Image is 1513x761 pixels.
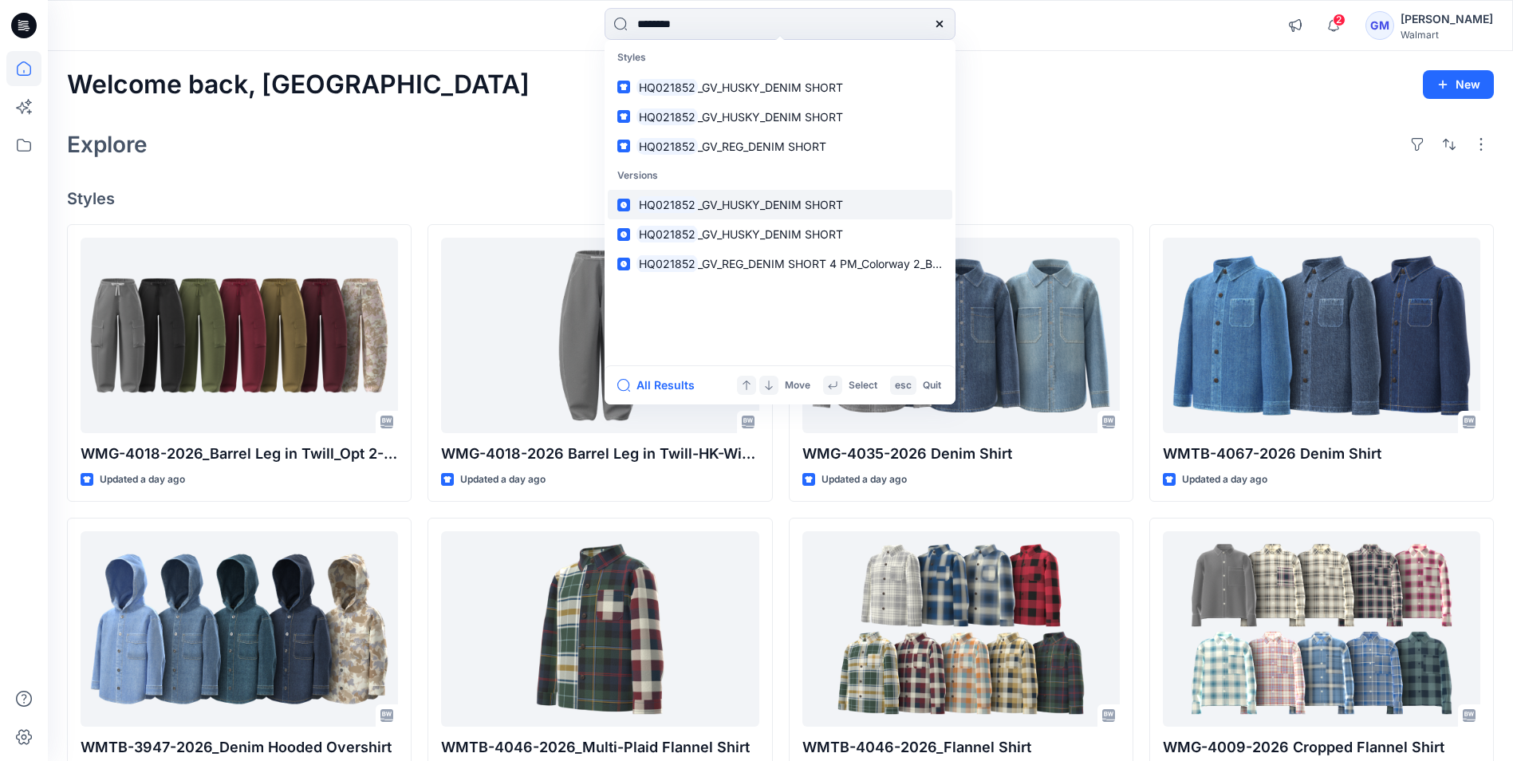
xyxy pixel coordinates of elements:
h2: Explore [67,132,148,157]
a: WMTB-4046-2026_Multi-Plaid Flannel Shirt [441,531,758,727]
span: 2 [1333,14,1346,26]
div: [PERSON_NAME] [1401,10,1493,29]
a: HQ021852_GV_HUSKY_DENIM SHORT [608,73,952,102]
p: Updated a day ago [460,471,546,488]
p: Updated a day ago [1182,471,1267,488]
a: WMG-4018-2026_Barrel Leg in Twill_Opt 2-HK Version-Styling [81,238,398,433]
p: Styles [608,43,952,73]
p: Quit [923,377,941,394]
div: GM [1365,11,1394,40]
p: WMTB-4067-2026 Denim Shirt [1163,443,1480,465]
a: HQ021852_GV_HUSKY_DENIM SHORT [608,190,952,219]
span: _GV_HUSKY_DENIM SHORT [698,81,843,94]
p: Move [785,377,810,394]
mark: HQ021852 [636,137,698,156]
mark: HQ021852 [636,78,698,97]
p: esc [895,377,912,394]
a: WMTB-4067-2026 Denim Shirt [1163,238,1480,433]
button: New [1423,70,1494,99]
p: WMTB-4046-2026_Flannel Shirt [802,736,1120,759]
div: Walmart [1401,29,1493,41]
span: _GV_HUSKY_DENIM SHORT [698,110,843,124]
mark: HQ021852 [636,108,698,126]
p: WMG-4035-2026 Denim Shirt [802,443,1120,465]
a: HQ021852_GV_REG_DENIM SHORT [608,132,952,161]
a: HQ021852_GV_HUSKY_DENIM SHORT [608,219,952,249]
p: WMG-4018-2026 Barrel Leg in Twill-HK-With SS [441,443,758,465]
span: _GV_HUSKY_DENIM SHORT [698,198,843,211]
p: Updated a day ago [822,471,907,488]
a: WMG-4009-2026 Cropped Flannel Shirt [1163,531,1480,727]
p: WMG-4009-2026 Cropped Flannel Shirt [1163,736,1480,759]
a: WMTB-3947-2026_Denim Hooded Overshirt [81,531,398,727]
h2: Welcome back, [GEOGRAPHIC_DATA] [67,70,530,100]
p: Versions [608,161,952,191]
mark: HQ021852 [636,225,698,243]
a: HQ021852_GV_HUSKY_DENIM SHORT [608,102,952,132]
a: HQ021852_GV_REG_DENIM SHORT 4 PM_Colorway 2_Back [608,249,952,278]
h4: Styles [67,189,1494,208]
p: WMTB-3947-2026_Denim Hooded Overshirt [81,736,398,759]
a: WMG-4018-2026 Barrel Leg in Twill-HK-With SS [441,238,758,433]
button: All Results [617,376,705,395]
p: WMG-4018-2026_Barrel Leg in Twill_Opt 2-HK Version-Styling [81,443,398,465]
mark: HQ021852 [636,254,698,273]
a: WMG-4035-2026 Denim Shirt [802,238,1120,433]
span: _GV_REG_DENIM SHORT [698,140,826,153]
p: WMTB-4046-2026_Multi-Plaid Flannel Shirt [441,736,758,759]
span: _GV_REG_DENIM SHORT 4 PM_Colorway 2_Back [698,257,952,270]
a: WMTB-4046-2026_Flannel Shirt [802,531,1120,727]
p: Updated a day ago [100,471,185,488]
span: _GV_HUSKY_DENIM SHORT [698,227,843,241]
mark: HQ021852 [636,195,698,214]
p: Select [849,377,877,394]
